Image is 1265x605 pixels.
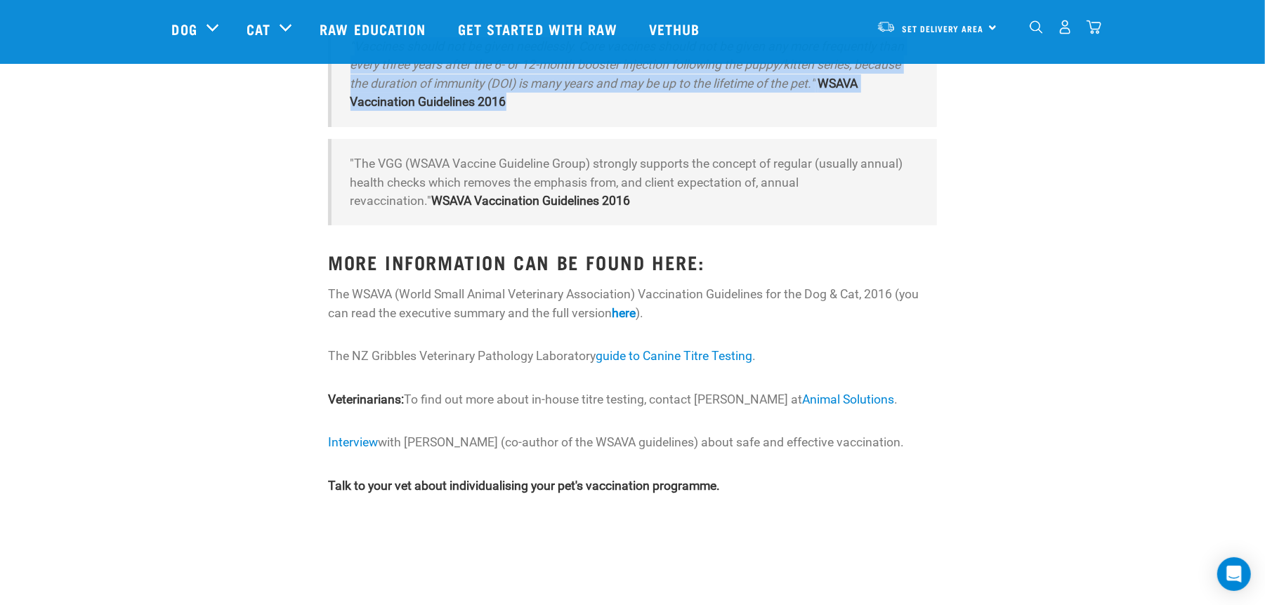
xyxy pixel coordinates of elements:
[328,390,937,408] p: To find out more about in-house titre testing, contact [PERSON_NAME] at .
[596,349,752,363] a: guide to Canine Titre Testing
[635,1,718,57] a: Vethub
[802,392,894,406] a: Animal Solutions
[350,77,858,109] strong: WSAVA Vaccination Guidelines 2016
[612,306,636,320] a: here
[328,347,937,365] p: The NZ Gribbles Veterinary Pathology Laboratory .
[306,1,443,57] a: Raw Education
[432,194,631,208] strong: WSAVA Vaccination Guidelines 2016
[444,1,635,57] a: Get started with Raw
[247,18,270,39] a: Cat
[1030,20,1043,34] img: home-icon-1@2x.png
[328,433,937,451] p: with [PERSON_NAME] (co-author of the WSAVA guidelines) about safe and effective vaccination.
[328,392,404,406] strong: Veterinarians:
[1087,20,1101,34] img: home-icon@2x.png
[877,20,896,33] img: van-moving.png
[1217,557,1251,591] div: Open Intercom Messenger
[172,18,197,39] a: Dog
[328,435,378,449] a: Interview
[328,139,937,225] blockquote: "The VGG (WSAVA Vaccine Guideline Group) strongly supports the concept of regular (usually annual...
[903,26,984,31] span: Set Delivery Area
[328,285,937,322] p: The WSAVA (World Small Animal Veterinary Association) Vaccination Guidelines for the Dog & Cat, 2...
[1058,20,1073,34] img: user.png
[350,39,905,91] em: "Vaccines should not be given needlessly. Core vaccines should not be given any more frequently t...
[328,251,937,273] h3: MORE INFORMATION CAN BE FOUND HERE:
[328,479,720,493] strong: Talk to your vet about individualising your pet's vaccination programme.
